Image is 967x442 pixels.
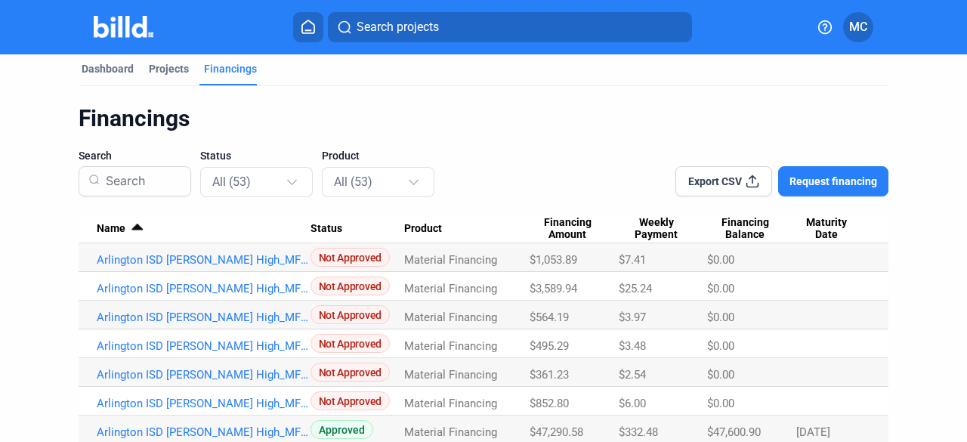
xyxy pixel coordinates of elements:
span: $564.19 [530,311,569,324]
span: Status [200,148,231,163]
button: Export CSV [675,166,772,196]
span: $2.54 [619,368,646,382]
span: $0.00 [707,253,734,267]
span: Weekly Payment [619,216,694,242]
a: Arlington ISD [PERSON_NAME] High_MF_6 [97,397,310,410]
span: Search [79,148,112,163]
span: $47,600.90 [707,425,761,439]
span: Not Approved [310,248,390,267]
span: Approved [310,420,373,439]
span: Financing Amount [530,216,605,242]
span: $3.48 [619,339,646,353]
div: Name [97,222,310,236]
div: Financing Amount [530,216,619,242]
span: $495.29 [530,339,569,353]
span: $25.24 [619,282,652,295]
mat-select-trigger: All (53) [334,175,372,189]
span: $3,589.94 [530,282,577,295]
a: Arlington ISD [PERSON_NAME] High_MF_1 [97,253,310,267]
div: Projects [149,61,189,76]
span: Material Financing [404,425,497,439]
div: Financing Balance [707,216,796,242]
div: Financings [204,61,257,76]
div: Dashboard [82,61,134,76]
span: Not Approved [310,391,390,410]
span: $332.48 [619,425,658,439]
span: Product [404,222,442,236]
span: Name [97,222,125,236]
span: Not Approved [310,334,390,353]
span: Financing Balance [707,216,783,242]
span: Not Approved [310,363,390,382]
div: Maturity Date [796,216,870,242]
a: Arlington ISD [PERSON_NAME] High_MF_5 [97,368,310,382]
span: Material Financing [404,282,497,295]
span: $0.00 [707,282,734,295]
span: $6.00 [619,397,646,410]
a: Arlington ISD [PERSON_NAME] High_MF_3 [97,311,310,324]
span: Material Financing [404,339,497,353]
div: Weekly Payment [619,216,707,242]
a: Arlington ISD [PERSON_NAME] High_MF_2 [97,282,310,295]
a: Arlington ISD [PERSON_NAME] High_MF_4 [97,339,310,353]
span: $0.00 [707,311,734,324]
span: $852.80 [530,397,569,410]
button: Request financing [778,166,888,196]
span: Status [310,222,342,236]
span: $47,290.58 [530,425,583,439]
span: Product [322,148,360,163]
input: Search [100,162,181,201]
span: Material Financing [404,311,497,324]
span: Maturity Date [796,216,857,242]
div: Financings [79,104,888,133]
button: MC [843,12,873,42]
span: Not Approved [310,277,390,295]
span: [DATE] [796,425,830,439]
span: Export CSV [688,174,742,189]
span: $1,053.89 [530,253,577,267]
mat-select-trigger: All (53) [212,175,251,189]
span: $7.41 [619,253,646,267]
div: Product [404,222,530,236]
span: Search projects [357,18,439,36]
span: $3.97 [619,311,646,324]
span: Not Approved [310,305,390,324]
span: MC [849,18,867,36]
button: Search projects [328,12,692,42]
span: $0.00 [707,368,734,382]
a: Arlington ISD [PERSON_NAME] High_MF_7 [97,425,310,439]
div: Status [310,222,405,236]
span: Material Financing [404,397,497,410]
span: $0.00 [707,339,734,353]
span: Request financing [789,174,877,189]
span: $0.00 [707,397,734,410]
span: Material Financing [404,368,497,382]
img: Billd Company Logo [94,16,153,38]
span: Material Financing [404,253,497,267]
span: $361.23 [530,368,569,382]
